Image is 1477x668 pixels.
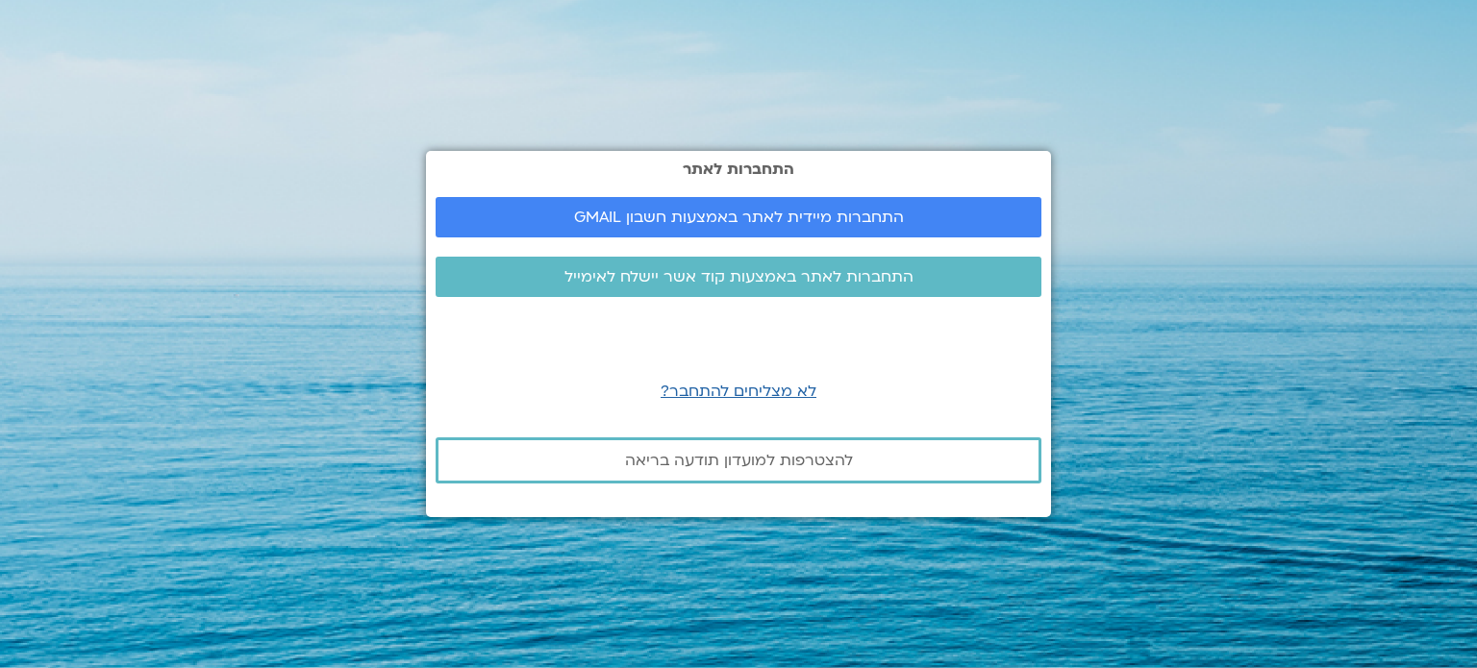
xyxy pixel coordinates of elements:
a: לא מצליחים להתחבר? [661,381,816,402]
span: להצטרפות למועדון תודעה בריאה [625,452,853,469]
h2: התחברות לאתר [436,161,1041,178]
span: התחברות לאתר באמצעות קוד אשר יישלח לאימייל [564,268,914,285]
a: להצטרפות למועדון תודעה בריאה [436,437,1041,483]
span: התחברות מיידית לאתר באמצעות חשבון GMAIL [574,209,904,226]
a: התחברות לאתר באמצעות קוד אשר יישלח לאימייל [436,257,1041,297]
a: התחברות מיידית לאתר באמצעות חשבון GMAIL [436,197,1041,237]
